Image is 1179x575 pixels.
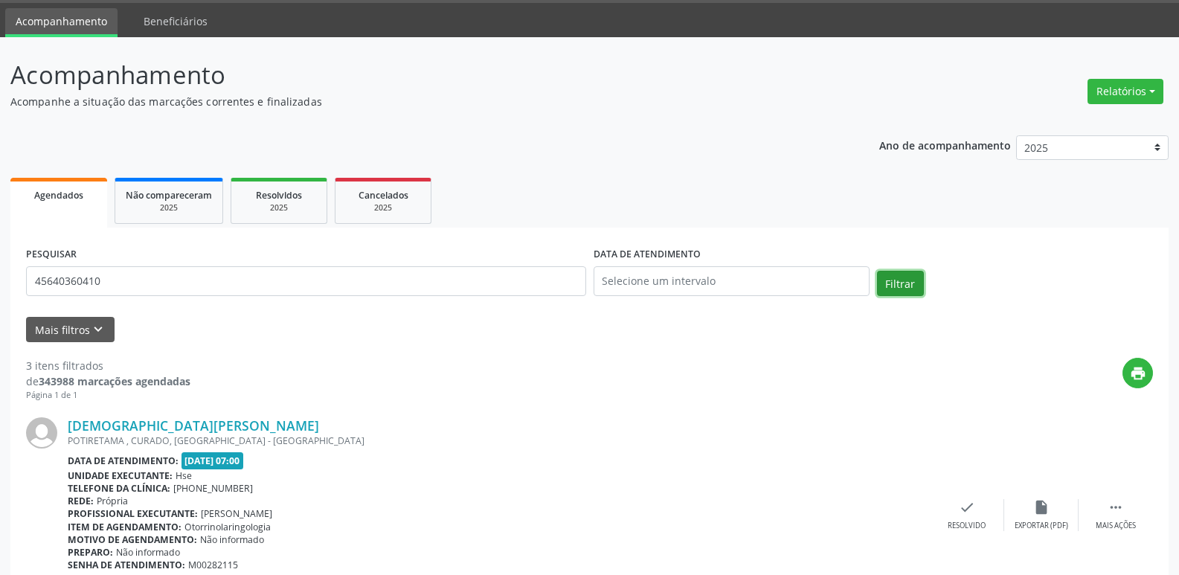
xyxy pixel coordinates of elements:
span: Hse [176,469,192,482]
span: [DATE] 07:00 [181,452,244,469]
button: Filtrar [877,271,924,296]
b: Motivo de agendamento: [68,533,197,546]
div: de [26,373,190,389]
div: 2025 [242,202,316,213]
div: Exportar (PDF) [1015,521,1068,531]
span: Agendados [34,189,83,202]
i: check [959,499,975,515]
p: Ano de acompanhamento [879,135,1011,154]
span: Não informado [116,546,180,559]
span: M00282115 [188,559,238,571]
span: Não informado [200,533,264,546]
i: insert_drive_file [1033,499,1050,515]
a: Acompanhamento [5,8,118,37]
label: PESQUISAR [26,243,77,266]
p: Acompanhe a situação das marcações correntes e finalizadas [10,94,821,109]
div: POTIRETAMA , CURADO, [GEOGRAPHIC_DATA] - [GEOGRAPHIC_DATA] [68,434,930,447]
span: Otorrinolaringologia [184,521,271,533]
i:  [1108,499,1124,515]
b: Preparo: [68,546,113,559]
b: Item de agendamento: [68,521,181,533]
button: print [1122,358,1153,388]
i: print [1130,365,1146,382]
span: Não compareceram [126,189,212,202]
strong: 343988 marcações agendadas [39,374,190,388]
a: [DEMOGRAPHIC_DATA][PERSON_NAME] [68,417,319,434]
img: img [26,417,57,449]
label: DATA DE ATENDIMENTO [594,243,701,266]
b: Unidade executante: [68,469,173,482]
input: Nome, código do beneficiário ou CPF [26,266,586,296]
b: Data de atendimento: [68,454,179,467]
b: Telefone da clínica: [68,482,170,495]
span: Própria [97,495,128,507]
div: Página 1 de 1 [26,389,190,402]
button: Relatórios [1088,79,1163,104]
b: Senha de atendimento: [68,559,185,571]
i: keyboard_arrow_down [90,321,106,338]
div: 3 itens filtrados [26,358,190,373]
b: Rede: [68,495,94,507]
button: Mais filtroskeyboard_arrow_down [26,317,115,343]
b: Profissional executante: [68,507,198,520]
span: [PHONE_NUMBER] [173,482,253,495]
p: Acompanhamento [10,57,821,94]
div: 2025 [346,202,420,213]
div: Resolvido [948,521,986,531]
input: Selecione um intervalo [594,266,870,296]
span: Resolvidos [256,189,302,202]
span: [PERSON_NAME] [201,507,272,520]
div: Mais ações [1096,521,1136,531]
div: 2025 [126,202,212,213]
a: Beneficiários [133,8,218,34]
span: Cancelados [359,189,408,202]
